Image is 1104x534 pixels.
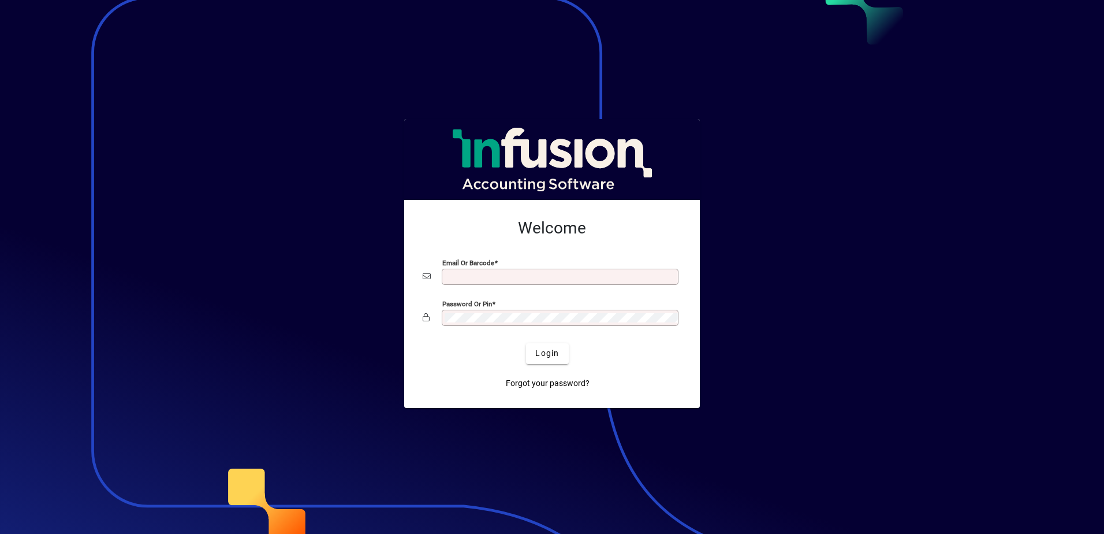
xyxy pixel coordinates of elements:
[526,343,568,364] button: Login
[506,377,590,390] span: Forgot your password?
[442,299,492,307] mat-label: Password or Pin
[535,347,559,359] span: Login
[501,373,594,394] a: Forgot your password?
[423,218,681,238] h2: Welcome
[442,258,494,266] mat-label: Email or Barcode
